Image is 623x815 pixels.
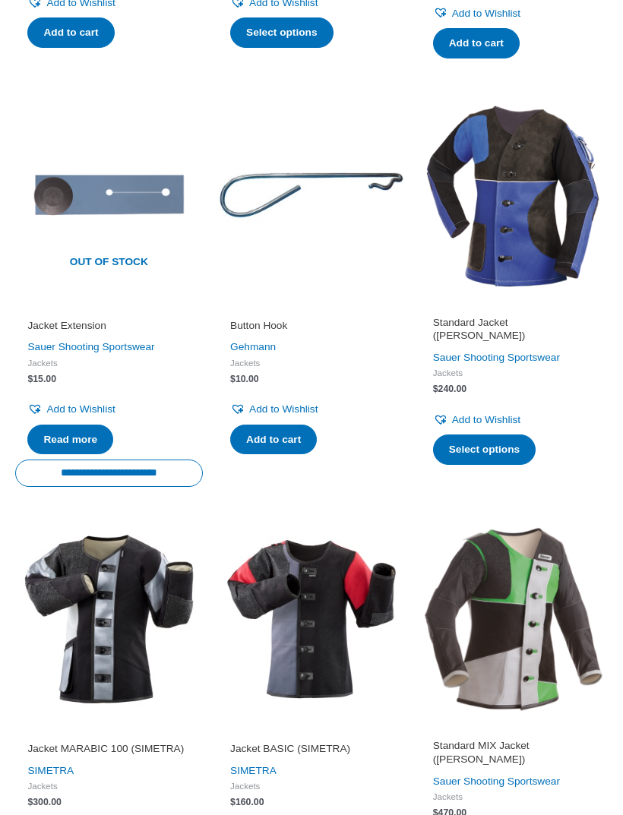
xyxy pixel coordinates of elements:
iframe: Customer reviews powered by Trustpilot [433,298,596,316]
a: Button Hook [230,319,393,338]
a: Add to Wishlist [230,400,318,419]
img: Jacket extension [15,102,203,289]
a: Add to Wishlist [433,4,520,23]
a: Jacket BASIC (SIMETRA) [230,742,393,761]
iframe: Customer reviews powered by Trustpilot [27,721,190,739]
a: SIMETRA [230,765,277,776]
img: Jacket BASIC [218,526,406,713]
span: $ [433,384,438,394]
a: Add to Wishlist [27,400,115,419]
span: Jackets [433,791,596,802]
a: Add to Wishlist [433,410,520,429]
a: Sauer Shooting Sportswear [433,352,560,363]
bdi: 10.00 [230,374,259,384]
a: Select options for “Standard Jacket (SAUER)” [433,434,536,465]
a: Add to cart: “Screw-on Button (SAUER)” [433,28,520,58]
h2: Standard Jacket ([PERSON_NAME]) [433,316,596,343]
a: Jacket MARABIC 100 (SIMETRA) [27,742,190,761]
span: Add to Wishlist [452,8,520,19]
span: Jackets [27,780,190,791]
span: Add to Wishlist [46,403,115,415]
bdi: 300.00 [27,797,61,807]
a: SIMETRA [27,765,74,776]
span: $ [230,374,236,384]
img: Standard MIX Jacket [420,526,608,713]
span: $ [27,374,33,384]
iframe: Customer reviews powered by Trustpilot [230,298,393,316]
bdi: 15.00 [27,374,56,384]
iframe: Customer reviews powered by Trustpilot [433,721,596,739]
a: Select options for “Screw-on Button (SIMETRA)” [230,17,333,48]
span: Jackets [230,780,393,791]
a: Read more about “Jacket Extension” [27,425,113,455]
span: Out of stock [26,247,192,279]
img: Button Hook [218,102,406,289]
span: $ [27,797,33,807]
h2: Jacket MARABIC 100 (SIMETRA) [27,742,190,756]
h2: Jacket BASIC (SIMETRA) [230,742,393,756]
img: Standard Jacket [420,102,608,289]
a: Standard Jacket ([PERSON_NAME]) [433,316,596,348]
span: Jackets [27,357,190,368]
img: Jacket MARABIC 100 [15,526,203,713]
span: Add to Wishlist [249,403,318,415]
a: Standard MIX Jacket ([PERSON_NAME]) [433,739,596,771]
a: Sauer Shooting Sportswear [433,776,560,787]
h2: Jacket Extension [27,319,190,333]
bdi: 240.00 [433,384,466,394]
a: Gehmann [230,341,276,352]
span: Add to Wishlist [452,414,520,425]
a: Add to cart: “Button Buddy” [27,17,114,48]
span: Jackets [433,367,596,378]
a: Out of stock [15,102,203,289]
span: $ [230,797,236,807]
a: Add to cart: “Button Hook” [230,425,317,455]
h2: Standard MIX Jacket ([PERSON_NAME]) [433,739,596,766]
a: Jacket Extension [27,319,190,338]
a: Sauer Shooting Sportswear [27,341,154,352]
iframe: Customer reviews powered by Trustpilot [27,298,190,316]
h2: Button Hook [230,319,393,333]
bdi: 160.00 [230,797,264,807]
iframe: Customer reviews powered by Trustpilot [230,721,393,739]
span: Jackets [230,357,393,368]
